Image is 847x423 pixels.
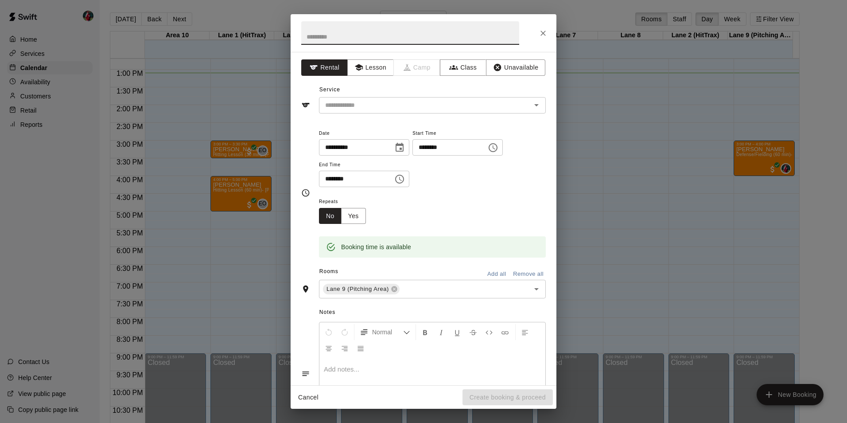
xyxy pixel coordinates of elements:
[482,324,497,340] button: Insert Code
[356,324,414,340] button: Formatting Options
[319,128,409,140] span: Date
[347,59,394,76] button: Lesson
[319,208,366,224] div: outlined button group
[301,59,348,76] button: Rental
[301,285,310,294] svg: Rooms
[319,305,546,320] span: Notes
[391,139,408,157] button: Choose date, selected date is Sep 12, 2025
[341,239,411,255] div: Booking time is available
[484,139,502,157] button: Choose time, selected time is 4:00 PM
[450,324,465,340] button: Format Underline
[319,208,342,224] button: No
[319,159,409,171] span: End Time
[319,196,373,208] span: Repeats
[319,268,338,274] span: Rooms
[466,324,481,340] button: Format Strikethrough
[391,170,408,188] button: Choose time, selected time is 4:30 PM
[434,324,449,340] button: Format Italics
[530,99,543,111] button: Open
[321,324,336,340] button: Undo
[301,188,310,197] svg: Timing
[323,285,392,294] span: Lane 9 (Pitching Area)
[319,86,340,93] span: Service
[511,267,546,281] button: Remove all
[394,59,440,76] span: Camps can only be created in the Services page
[323,284,400,294] div: Lane 9 (Pitching Area)
[486,59,545,76] button: Unavailable
[412,128,503,140] span: Start Time
[341,208,366,224] button: Yes
[301,101,310,110] svg: Service
[301,369,310,378] svg: Notes
[372,328,403,337] span: Normal
[337,324,352,340] button: Redo
[353,340,368,356] button: Justify Align
[497,324,513,340] button: Insert Link
[418,324,433,340] button: Format Bold
[535,25,551,41] button: Close
[482,267,511,281] button: Add all
[294,389,322,406] button: Cancel
[337,340,352,356] button: Right Align
[517,324,532,340] button: Left Align
[440,59,486,76] button: Class
[321,340,336,356] button: Center Align
[530,283,543,295] button: Open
